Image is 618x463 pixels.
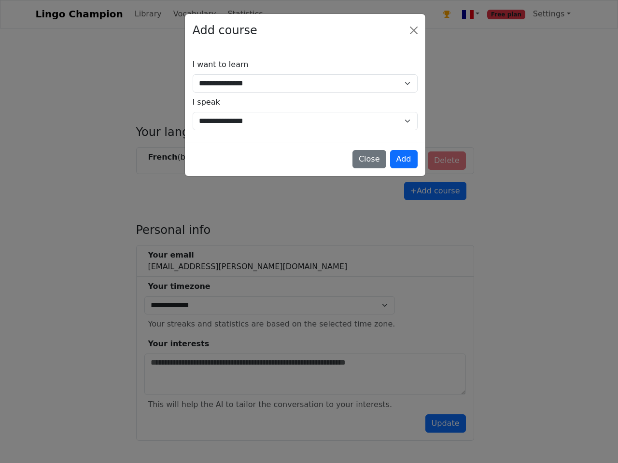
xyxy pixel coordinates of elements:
label: I want to learn [193,59,249,70]
button: Close [352,150,386,168]
label: I speak [193,96,220,108]
span: Add course [193,22,257,39]
button: Close [406,23,421,38]
button: Add [390,150,418,168]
